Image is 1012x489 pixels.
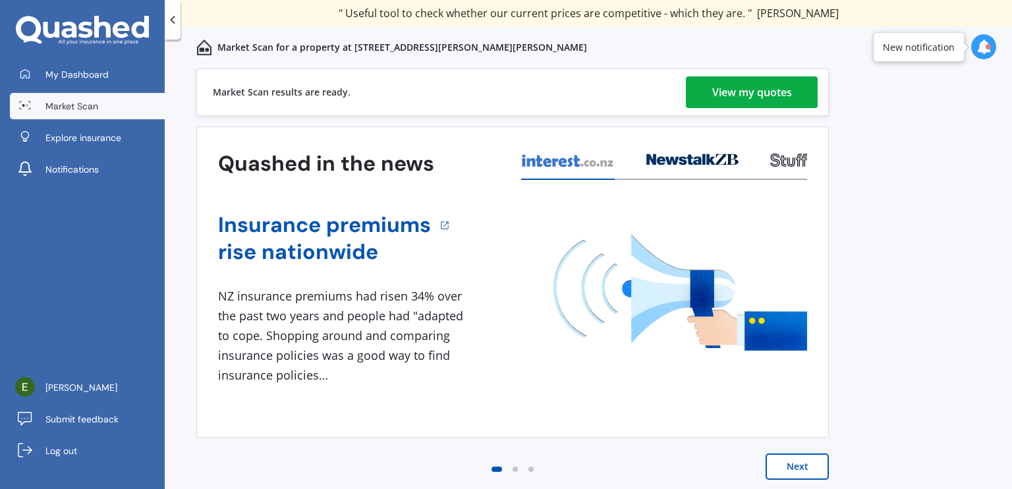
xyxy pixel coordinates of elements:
[45,131,121,144] span: Explore insurance
[553,234,807,351] img: media image
[15,377,35,397] img: ACg8ocJ8h3EPyBQwne8E4ATX6PN95Nw2zbaNOzOOjjxPcXti=s96-c
[10,61,165,88] a: My Dashboard
[218,150,434,177] h3: Quashed in the news
[218,239,431,266] a: rise nationwide
[10,156,165,183] a: Notifications
[686,76,818,108] a: View my quotes
[10,374,165,401] a: [PERSON_NAME]
[196,40,212,55] img: home-and-contents.b802091223b8502ef2dd.svg
[883,40,955,53] div: New notification
[10,438,165,464] a: Log out
[10,93,165,119] a: Market Scan
[10,406,165,432] a: Submit feedback
[766,453,829,480] button: Next
[45,444,77,457] span: Log out
[45,381,117,394] span: [PERSON_NAME]
[10,125,165,151] a: Explore insurance
[45,163,99,176] span: Notifications
[218,287,468,385] div: NZ insurance premiums had risen 34% over the past two years and people had "adapted to cope. Shop...
[45,100,98,113] span: Market Scan
[217,41,587,54] p: Market Scan for a property at [STREET_ADDRESS][PERSON_NAME][PERSON_NAME]
[213,69,351,115] div: Market Scan results are ready.
[712,76,792,108] div: View my quotes
[218,212,431,239] a: Insurance premiums
[45,413,119,426] span: Submit feedback
[45,68,109,81] span: My Dashboard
